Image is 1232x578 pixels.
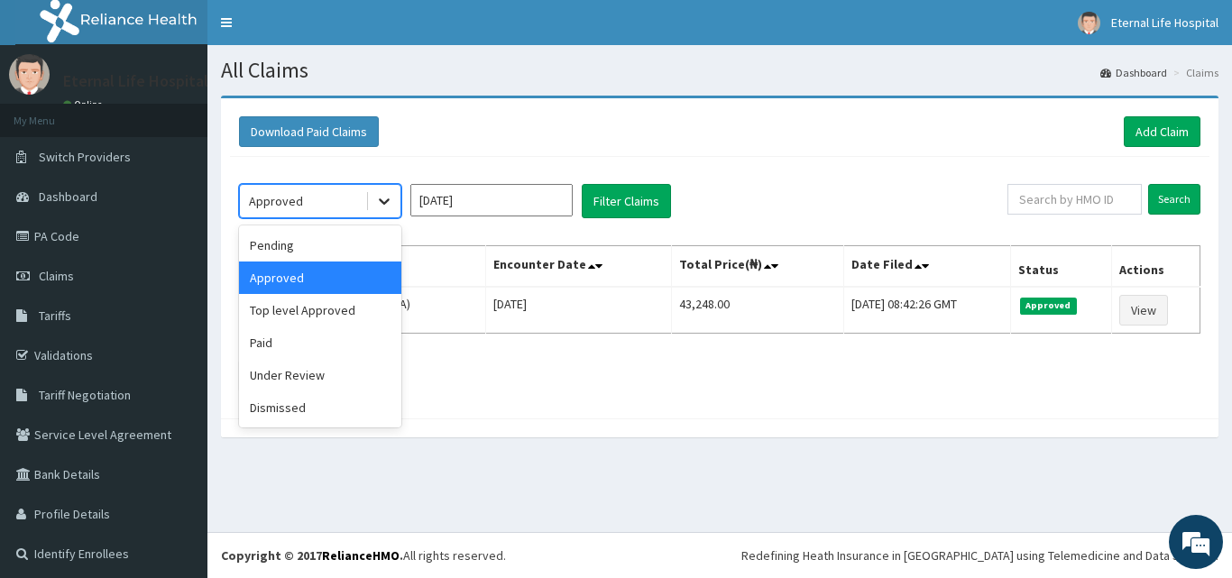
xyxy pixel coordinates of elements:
[39,307,71,324] span: Tariffs
[1100,65,1167,80] a: Dashboard
[239,116,379,147] button: Download Paid Claims
[296,9,339,52] div: Minimize live chat window
[485,287,672,334] td: [DATE]
[844,287,1010,334] td: [DATE] 08:42:26 GMT
[1078,12,1100,34] img: User Image
[249,192,303,210] div: Approved
[63,98,106,111] a: Online
[33,90,73,135] img: d_794563401_company_1708531726252_794563401
[1010,246,1111,288] th: Status
[322,547,400,564] a: RelianceHMO
[1148,184,1200,215] input: Search
[9,386,344,449] textarea: Type your message and hit 'Enter'
[1111,14,1218,31] span: Eternal Life Hospital
[63,73,208,89] p: Eternal Life Hospital
[239,326,401,359] div: Paid
[672,287,844,334] td: 43,248.00
[105,174,249,356] span: We're online!
[582,184,671,218] button: Filter Claims
[39,268,74,284] span: Claims
[741,546,1218,564] div: Redefining Heath Insurance in [GEOGRAPHIC_DATA] using Telemedicine and Data Science!
[221,547,403,564] strong: Copyright © 2017 .
[39,188,97,205] span: Dashboard
[94,101,303,124] div: Chat with us now
[1020,298,1077,314] span: Approved
[239,294,401,326] div: Top level Approved
[1124,116,1200,147] a: Add Claim
[221,59,1218,82] h1: All Claims
[239,359,401,391] div: Under Review
[1007,184,1142,215] input: Search by HMO ID
[207,532,1232,578] footer: All rights reserved.
[672,246,844,288] th: Total Price(₦)
[410,184,573,216] input: Select Month and Year
[39,149,131,165] span: Switch Providers
[1112,246,1200,288] th: Actions
[844,246,1010,288] th: Date Filed
[39,387,131,403] span: Tariff Negotiation
[239,391,401,424] div: Dismissed
[1119,295,1168,326] a: View
[1169,65,1218,80] li: Claims
[239,229,401,261] div: Pending
[485,246,672,288] th: Encounter Date
[9,54,50,95] img: User Image
[239,261,401,294] div: Approved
